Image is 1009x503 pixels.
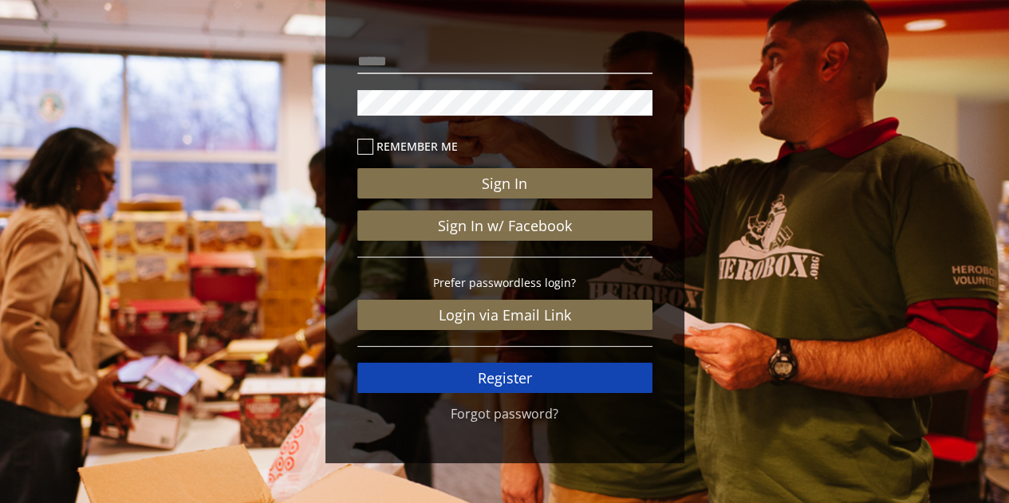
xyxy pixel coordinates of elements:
[357,363,652,393] a: Register
[357,273,652,292] p: Prefer passwordless login?
[357,137,652,155] label: Remember me
[451,405,558,422] a: Forgot password?
[357,168,652,198] button: Sign In
[357,300,652,330] a: Login via Email Link
[357,210,652,241] a: Sign In w/ Facebook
